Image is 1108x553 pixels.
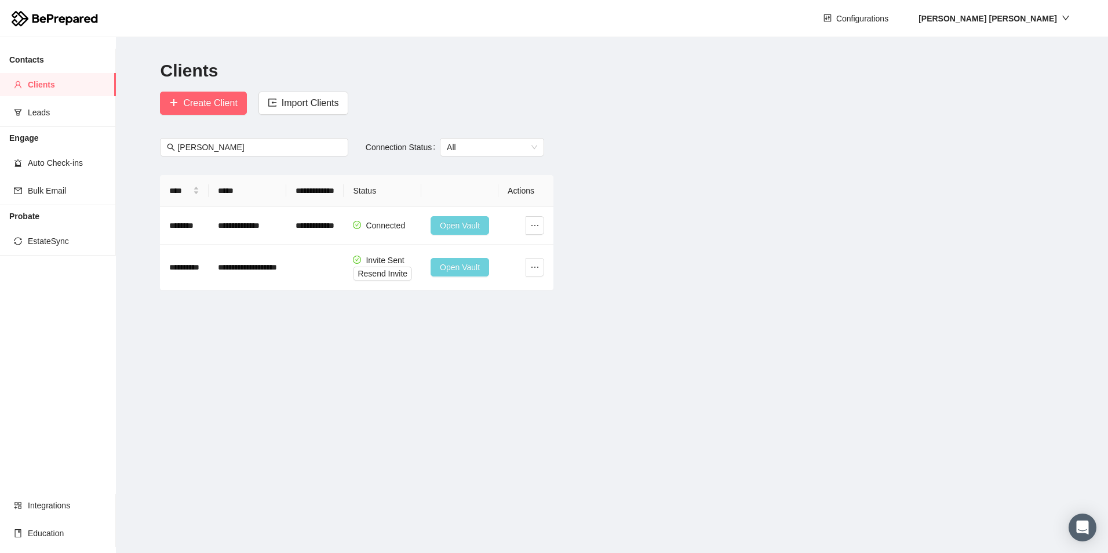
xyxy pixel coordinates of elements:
span: check-circle [353,221,361,229]
span: All [447,139,537,156]
span: alert [14,159,22,167]
button: ellipsis [526,258,544,276]
span: appstore-add [14,501,22,510]
th: Status [344,175,421,207]
span: Create Client [183,96,237,110]
span: Resend Invite [358,267,407,280]
strong: Probate [9,212,39,221]
button: Open Vault [431,258,489,276]
span: Configurations [836,12,888,25]
span: Import Clients [282,96,339,110]
span: Bulk Email [28,179,107,202]
th: Name [160,175,209,207]
button: Open Vault [431,216,489,235]
span: Education [28,522,107,545]
span: Integrations [28,494,107,517]
span: user [14,81,22,89]
button: importImport Clients [258,92,348,115]
span: Auto Check-ins [28,151,107,174]
strong: [PERSON_NAME] [PERSON_NAME] [919,14,1057,23]
span: mail [14,187,22,195]
span: search [167,143,175,151]
strong: Contacts [9,55,44,64]
input: Search by first name, last name, email or mobile number [177,141,341,154]
span: plus [169,98,178,109]
span: control [823,14,832,23]
span: EstateSync [28,230,107,253]
button: controlConfigurations [814,9,898,28]
span: Clients [28,73,107,96]
label: Connection Status [366,138,440,157]
h2: Clients [160,59,1063,83]
strong: Engage [9,133,39,143]
button: ellipsis [526,216,544,235]
button: [PERSON_NAME] [PERSON_NAME] [909,9,1079,28]
span: Open Vault [440,261,480,274]
div: Open Intercom Messenger [1069,514,1096,541]
span: Invite Sent [366,256,404,265]
span: ellipsis [526,221,544,230]
span: book [14,529,22,537]
span: down [1062,14,1070,22]
span: Open Vault [440,219,480,232]
th: Actions [498,175,553,207]
span: funnel-plot [14,108,22,117]
span: ellipsis [526,263,544,272]
span: import [268,98,277,109]
button: plusCreate Client [160,92,246,115]
span: check-circle [353,256,361,264]
button: Resend Invite [353,267,412,281]
span: sync [14,237,22,245]
span: Connected [366,221,405,230]
span: Leads [28,101,107,124]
